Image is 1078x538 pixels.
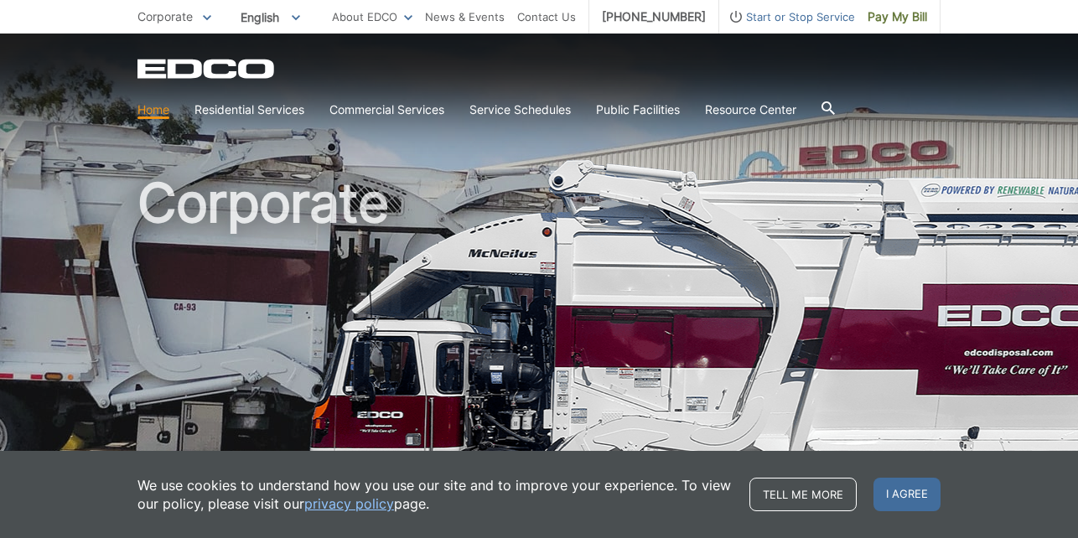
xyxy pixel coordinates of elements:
a: privacy policy [304,494,394,513]
a: Tell me more [749,478,857,511]
a: Contact Us [517,8,576,26]
p: We use cookies to understand how you use our site and to improve your experience. To view our pol... [137,476,733,513]
span: English [228,3,313,31]
a: About EDCO [332,8,412,26]
span: I agree [873,478,941,511]
span: Pay My Bill [868,8,927,26]
a: Service Schedules [469,101,571,119]
a: News & Events [425,8,505,26]
a: Residential Services [194,101,304,119]
a: Resource Center [705,101,796,119]
a: Public Facilities [596,101,680,119]
a: Home [137,101,169,119]
a: Commercial Services [329,101,444,119]
a: EDCD logo. Return to the homepage. [137,59,277,79]
span: Corporate [137,9,193,23]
